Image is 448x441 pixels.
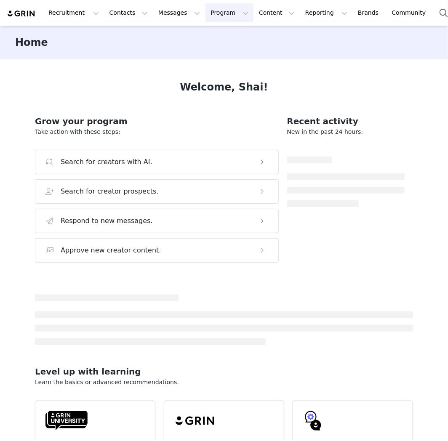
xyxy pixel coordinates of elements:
[45,411,88,431] img: GRIN-University-Logo-Black.svg
[61,216,153,226] h3: Respond to new messages.
[35,128,279,136] p: Take action with these steps:
[61,245,161,255] h3: Approve new creator content.
[104,3,153,22] button: Contacts
[205,3,253,22] button: Program
[153,3,205,22] button: Messages
[35,365,413,378] h2: Level up with learning
[287,128,405,136] p: New in the past 24 hours:
[300,3,352,22] button: Reporting
[15,35,48,50] h3: Home
[61,186,159,197] h3: Search for creator prospects.
[387,3,435,22] a: Community
[61,157,152,167] h3: Search for creators with AI.
[35,115,279,128] h2: Grow your program
[180,80,268,95] h1: Welcome, Shai!
[35,238,279,263] button: Approve new creator content.
[254,3,300,22] button: Content
[7,10,36,18] img: grin logo
[43,3,104,22] button: Recruitment
[35,209,279,233] button: Respond to new messages.
[174,411,216,431] img: grin-logo-black.svg
[287,115,405,128] h2: Recent activity
[35,179,279,204] button: Search for creator prospects.
[35,378,413,387] p: Learn the basics or advanced recommendations.
[35,150,279,174] button: Search for creators with AI.
[303,411,323,431] img: GRIN-help-icon.svg
[353,3,386,22] a: Brands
